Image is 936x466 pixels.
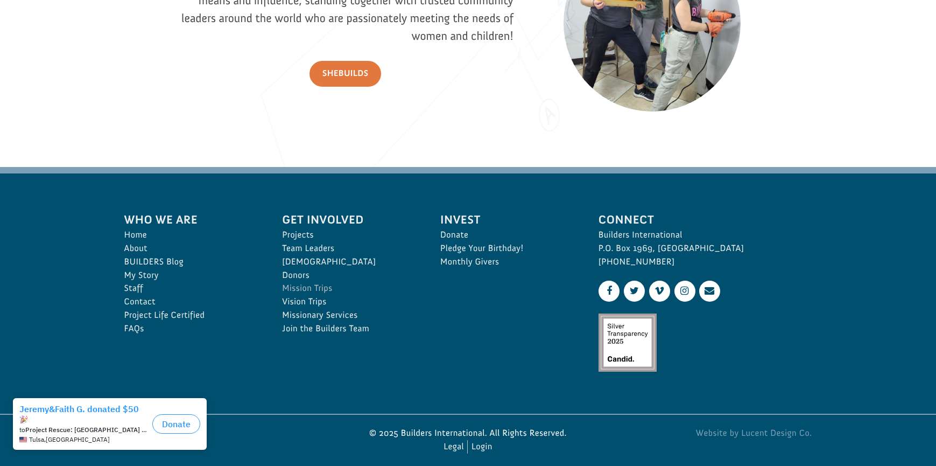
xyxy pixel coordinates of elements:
a: My Story [124,269,259,282]
a: Home [124,228,259,242]
a: Vision Trips [282,295,417,309]
a: Join the Builders Team [282,322,417,336]
a: Contact [124,295,259,309]
span: Invest [440,211,575,228]
button: Donate [152,22,200,41]
a: Staff [124,282,259,295]
img: emoji partyPopper [19,23,28,31]
a: FAQs [124,322,259,336]
a: Donors [282,269,417,282]
a: Team Leaders [282,242,417,255]
span: Tulsa , [GEOGRAPHIC_DATA] [29,43,110,51]
span: Get Involved [282,211,417,228]
a: Donate [440,228,575,242]
a: Login [471,440,492,454]
a: Projects [282,228,417,242]
strong: Project Rescue: [GEOGRAPHIC_DATA] Safe House [25,33,176,41]
a: Contact Us [699,281,720,302]
span: Connect [599,211,812,228]
a: [DEMOGRAPHIC_DATA] [282,255,417,269]
p: © 2025 Builders International. All Rights Reserved. [356,427,580,440]
img: Silver Transparency Rating for 2025 by Candid [599,314,657,372]
span: Who We Are [124,211,259,228]
a: Instagram [674,281,695,302]
a: Vimeo [649,281,670,302]
a: Legal [444,440,464,454]
div: to [19,33,148,41]
a: Monthly Givers [440,255,575,269]
a: About [124,242,259,255]
div: Jeremy&Faith G. donated $50 [19,11,148,32]
a: Project Life Certified [124,309,259,322]
p: Builders International P.O. Box 1969, [GEOGRAPHIC_DATA] [PHONE_NUMBER] [599,228,812,268]
img: US.png [19,43,27,51]
a: Twitter [624,281,645,302]
a: SheBUILDS [309,61,382,87]
a: Pledge Your Birthday! [440,242,575,255]
a: Mission Trips [282,282,417,295]
a: Facebook [599,281,620,302]
a: BUILDERS Blog [124,255,259,269]
a: Website by Lucent Design Co. [588,427,812,440]
a: Missionary Services [282,309,417,322]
